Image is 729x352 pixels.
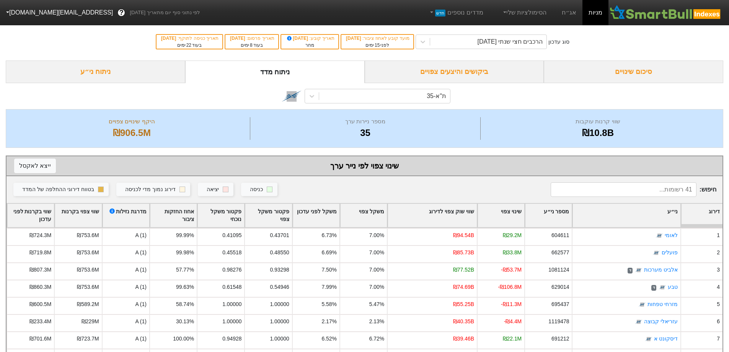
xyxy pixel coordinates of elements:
[503,335,522,343] div: ₪22.1M
[717,231,720,239] div: 1
[345,35,409,42] div: מועד קובע לאחוז ציבור :
[207,185,219,194] div: יציאה
[102,297,149,314] div: A (1)
[222,283,241,291] div: 0.61548
[102,314,149,331] div: A (1)
[525,204,572,228] div: Toggle SortBy
[717,283,720,291] div: 4
[161,36,178,41] span: [DATE]
[222,335,241,343] div: 0.94928
[77,335,99,343] div: ₪723.7M
[14,160,715,172] div: שינוי צפוי לפי נייר ערך
[369,300,384,308] div: 5.47%
[662,250,678,256] a: פועלים
[176,318,194,326] div: 30.13%
[186,43,191,48] span: 22
[375,43,380,48] span: 15
[322,335,337,343] div: 6.52%
[14,159,56,173] button: ייצא לאקסל
[665,232,678,239] a: לאומי
[453,283,474,291] div: ₪74.69B
[628,268,633,274] span: ד
[270,283,289,291] div: 0.54946
[453,231,474,239] div: ₪94.54B
[77,231,99,239] div: ₪753.6M
[551,182,696,197] input: 41 רשומות...
[270,249,289,257] div: 0.48550
[222,300,241,308] div: 1.00000
[7,204,54,228] div: Toggle SortBy
[222,266,241,274] div: 0.98276
[29,318,51,326] div: ₪233.4M
[651,285,656,291] span: ד
[77,266,99,274] div: ₪753.6M
[176,300,194,308] div: 58.74%
[160,35,219,42] div: תאריך כניסה לתוקף :
[108,208,147,224] div: מדרגת נזילות
[282,86,302,106] img: tase link
[503,231,522,239] div: ₪29.2M
[453,300,474,308] div: ₪55.25B
[16,126,248,140] div: ₪906.5M
[501,300,522,308] div: -₪11.3M
[478,37,543,46] div: הרכבים חצי שנתי [DATE]
[322,283,337,291] div: 7.99%
[270,231,289,239] div: 0.43701
[322,266,337,274] div: 7.50%
[635,267,643,274] img: tase link
[322,231,337,239] div: 6.73%
[245,204,292,228] div: Toggle SortBy
[483,117,713,126] div: שווי קרנות עוקבות
[551,283,569,291] div: 629014
[176,266,194,274] div: 57.77%
[551,335,569,343] div: 691212
[644,267,678,273] a: אלביט מערכות
[270,318,289,326] div: 1.00000
[369,266,384,274] div: 7.00%
[102,331,149,349] div: A (1)
[453,266,474,274] div: ₪77.52B
[504,318,522,326] div: -₪4.4M
[544,61,723,83] div: סיכום שינויים
[483,126,713,140] div: ₪10.8B
[285,35,334,42] div: תאריך קובע :
[77,283,99,291] div: ₪753.6M
[270,335,289,343] div: 1.00000
[176,231,194,239] div: 99.99%
[176,283,194,291] div: 99.63%
[435,10,445,16] span: חדש
[29,266,51,274] div: ₪807.3M
[369,318,384,326] div: 2.13%
[116,183,190,196] button: דירוג נמוך מדי לכניסה
[293,204,339,228] div: Toggle SortBy
[160,42,219,49] div: בעוד ימים
[548,318,569,326] div: 1119478
[229,42,274,49] div: בעוד ימים
[717,300,720,308] div: 5
[286,36,310,41] span: [DATE]
[635,318,643,326] img: tase link
[644,319,678,325] a: עזריאלי קבוצה
[645,336,652,343] img: tase link
[717,266,720,274] div: 3
[250,43,253,48] span: 8
[346,36,362,41] span: [DATE]
[499,5,550,20] a: הסימולציות שלי
[102,262,149,280] div: A (1)
[322,300,337,308] div: 5.58%
[322,249,337,257] div: 6.69%
[241,183,277,196] button: כניסה
[197,204,244,228] div: Toggle SortBy
[77,300,99,308] div: ₪589.2M
[173,335,194,343] div: 100.00%
[305,43,314,48] span: מחר
[125,185,176,194] div: דירוג נמוך מדי לכניסה
[250,185,263,194] div: כניסה
[656,232,663,240] img: tase link
[501,266,522,274] div: -₪53.7M
[77,249,99,257] div: ₪753.6M
[82,318,99,326] div: ₪229M
[668,284,678,290] a: טבע
[478,204,524,228] div: Toggle SortBy
[102,228,149,245] div: A (1)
